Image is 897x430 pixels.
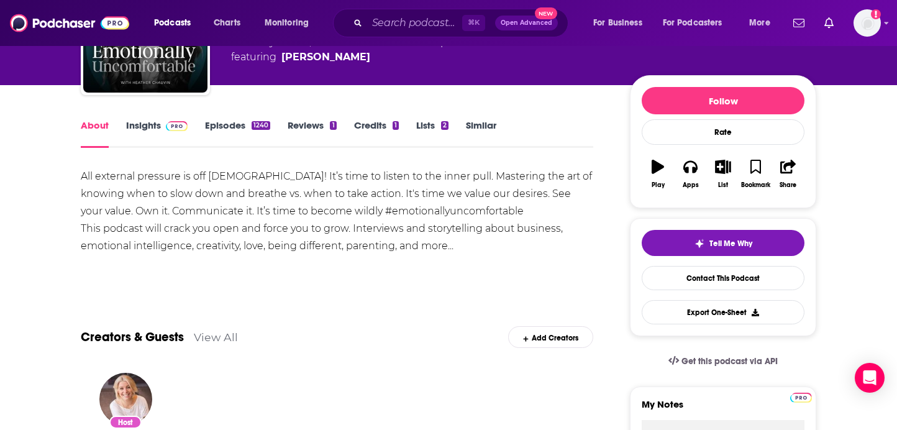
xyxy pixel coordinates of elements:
span: featuring [231,50,480,65]
div: Add Creators [508,326,593,348]
button: Show profile menu [854,9,881,37]
a: Similar [466,119,496,148]
span: Get this podcast via API [681,356,778,367]
div: Share [780,181,796,189]
img: User Profile [854,9,881,37]
button: Follow [642,87,804,114]
div: Rate [642,119,804,145]
a: Credits1 [354,119,399,148]
button: open menu [145,13,207,33]
img: Podchaser Pro [790,393,812,403]
button: open menu [256,13,325,33]
input: Search podcasts, credits, & more... [367,13,462,33]
a: View All [194,331,238,344]
span: Logged in as megcassidy [854,9,881,37]
a: Get this podcast via API [658,346,788,377]
a: About [81,119,109,148]
button: List [707,152,739,196]
button: open menu [655,13,740,33]
span: For Podcasters [663,14,722,32]
div: Host [109,416,142,429]
a: Pro website [790,391,812,403]
span: For Business [593,14,642,32]
span: Monitoring [265,14,309,32]
div: Apps [683,181,699,189]
label: My Notes [642,398,804,420]
button: Play [642,152,674,196]
button: Export One-Sheet [642,300,804,324]
button: Open AdvancedNew [495,16,558,30]
span: More [749,14,770,32]
a: Contact This Podcast [642,266,804,290]
button: open menu [585,13,658,33]
div: 1240 [252,121,270,130]
a: Episodes1240 [205,119,270,148]
a: Lists2 [416,119,448,148]
a: Reviews1 [288,119,336,148]
a: Creators & Guests [81,329,184,345]
button: open menu [740,13,786,33]
div: 2 [441,121,448,130]
a: Show notifications dropdown [819,12,839,34]
div: Bookmark [741,181,770,189]
a: InsightsPodchaser Pro [126,119,188,148]
span: Charts [214,14,240,32]
button: Apps [674,152,706,196]
span: Podcasts [154,14,191,32]
div: List [718,181,728,189]
div: Open Intercom Messenger [855,363,885,393]
span: ⌘ K [462,15,485,31]
span: Open Advanced [501,20,552,26]
img: tell me why sparkle [694,239,704,249]
div: 1 [330,121,336,130]
a: Show notifications dropdown [788,12,809,34]
div: Search podcasts, credits, & more... [345,9,580,37]
div: Play [652,181,665,189]
a: Charts [206,13,248,33]
img: Heather Chauvin [99,373,152,426]
a: Heather Chauvin [281,50,370,65]
button: tell me why sparkleTell Me Why [642,230,804,256]
div: A weekly podcast [231,35,480,65]
span: New [535,7,557,19]
img: Podchaser - Follow, Share and Rate Podcasts [10,11,129,35]
img: Podchaser Pro [166,121,188,131]
button: Bookmark [739,152,772,196]
svg: Add a profile image [871,9,881,19]
span: Tell Me Why [709,239,752,249]
div: 1 [393,121,399,130]
button: Share [772,152,804,196]
div: All external pressure is off [DEMOGRAPHIC_DATA]! It’s time to listen to the inner pull. Mastering... [81,168,593,255]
